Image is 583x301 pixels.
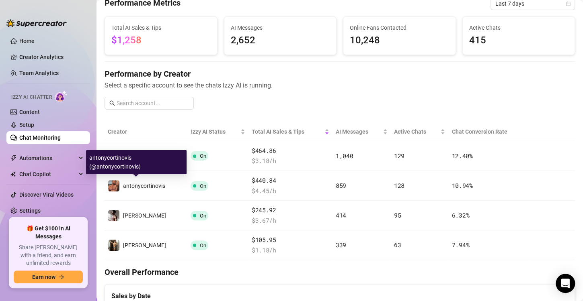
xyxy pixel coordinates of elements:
[19,168,76,181] span: Chat Copilot
[191,127,238,136] span: Izzy AI Status
[108,180,119,191] img: antonycortinovis
[252,246,329,255] span: $ 1.18 /h
[448,122,528,141] th: Chat Conversion Rate
[14,225,83,240] span: 🎁 Get $100 in AI Messages
[252,146,329,156] span: $464.86
[32,274,55,280] span: Earn now
[123,242,166,248] span: [PERSON_NAME]
[111,23,211,32] span: Total AI Sales & Tips
[252,216,329,226] span: $ 3.67 /h
[105,122,187,141] th: Creator
[199,213,206,219] span: On
[111,291,568,301] div: Sales by Date
[108,240,119,251] img: Bruno
[452,181,472,189] span: 10.94 %
[123,212,166,219] span: [PERSON_NAME]
[394,211,401,219] span: 95
[252,205,329,215] span: $245.92
[199,242,206,248] span: On
[105,80,575,90] span: Select a specific account to see the chats Izzy AI is running.
[452,152,472,160] span: 12.40 %
[469,23,569,32] span: Active Chats
[10,155,17,161] span: thunderbolt
[336,181,346,189] span: 859
[59,274,64,280] span: arrow-right
[111,35,142,46] span: $1,258
[19,191,74,198] a: Discover Viral Videos
[252,156,329,166] span: $ 3.18 /h
[199,183,206,189] span: On
[19,152,76,165] span: Automations
[394,127,439,136] span: Active Chats
[391,122,449,141] th: Active Chats
[10,171,16,177] img: Chat Copilot
[117,99,189,108] input: Search account...
[19,70,59,76] a: Team Analytics
[252,235,329,245] span: $105.95
[19,122,34,128] a: Setup
[252,127,323,136] span: Total AI Sales & Tips
[336,241,346,249] span: 339
[333,122,391,141] th: AI Messages
[556,274,575,293] div: Open Intercom Messenger
[86,150,187,174] div: antonycortinovis (@antonycortinovis)
[336,211,346,219] span: 414
[19,51,84,63] a: Creator Analytics
[336,127,381,136] span: AI Messages
[566,1,571,6] span: calendar
[231,23,330,32] span: AI Messages
[19,38,35,44] a: Home
[394,152,404,160] span: 129
[199,153,206,159] span: On
[6,19,67,27] img: logo-BBDzfeDw.svg
[105,266,575,278] h4: Overall Performance
[14,270,83,283] button: Earn nowarrow-right
[14,244,83,267] span: Share [PERSON_NAME] with a friend, and earn unlimited rewards
[252,186,329,196] span: $ 4.45 /h
[252,176,329,185] span: $440.84
[187,122,248,141] th: Izzy AI Status
[336,152,353,160] span: 1,040
[55,90,68,102] img: AI Chatter
[11,94,52,101] span: Izzy AI Chatter
[350,33,449,48] span: 10,248
[248,122,333,141] th: Total AI Sales & Tips
[231,33,330,48] span: 2,652
[123,183,165,189] span: antonycortinovis
[19,207,41,214] a: Settings
[350,23,449,32] span: Online Fans Contacted
[19,134,61,141] a: Chat Monitoring
[469,33,569,48] span: 415
[394,181,404,189] span: 128
[109,100,115,106] span: search
[108,210,119,221] img: Johnnyrichs
[452,241,469,249] span: 7.94 %
[105,68,575,79] h4: Performance by Creator
[19,109,40,115] a: Content
[452,211,469,219] span: 6.32 %
[394,241,401,249] span: 63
